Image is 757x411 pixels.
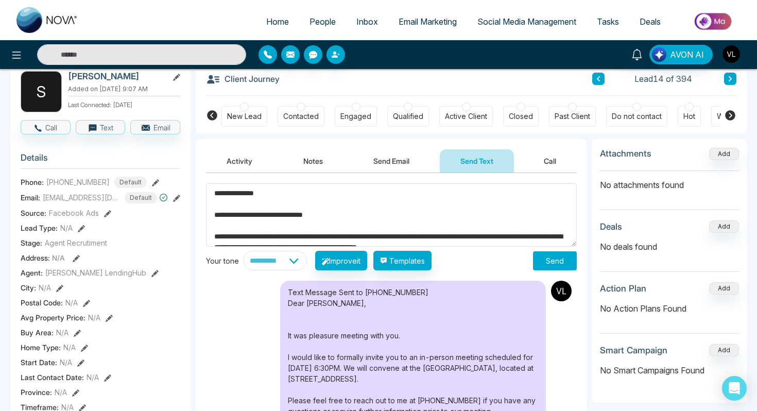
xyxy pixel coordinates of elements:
[21,282,36,293] span: City :
[670,48,704,61] span: AVON AI
[43,192,120,203] span: [EMAIL_ADDRESS][DOMAIN_NAME]
[125,192,157,203] span: Default
[709,148,739,160] button: Add
[21,152,180,168] h3: Details
[21,222,58,233] span: Lead Type:
[16,7,78,33] img: Nova CRM Logo
[114,177,147,188] span: Default
[346,12,388,31] a: Inbox
[533,251,577,270] button: Send
[21,372,84,383] span: Last Contact Date :
[509,111,533,122] div: Closed
[445,111,487,122] div: Active Client
[600,171,739,191] p: No attachments found
[21,267,43,278] span: Agent:
[467,12,587,31] a: Social Media Management
[353,149,430,173] button: Send Email
[399,16,457,27] span: Email Marketing
[477,16,576,27] span: Social Media Management
[87,372,99,383] span: N/A
[206,255,243,266] div: Your tone
[299,12,346,31] a: People
[21,120,71,134] button: Call
[283,111,319,122] div: Contacted
[440,149,514,173] button: Send Text
[587,12,629,31] a: Tasks
[60,222,73,233] span: N/A
[717,111,736,122] div: Warm
[600,241,739,253] p: No deals found
[600,302,739,315] p: No Action Plans Found
[640,16,661,27] span: Deals
[393,111,423,122] div: Qualified
[266,16,289,27] span: Home
[21,327,54,338] span: Buy Area :
[315,251,367,270] button: Improveit
[597,16,619,27] span: Tasks
[21,71,62,112] div: S
[68,98,180,110] p: Last Connected: [DATE]
[52,253,65,262] span: N/A
[709,344,739,356] button: Add
[21,252,65,263] span: Address:
[21,208,46,218] span: Source:
[388,12,467,31] a: Email Marketing
[88,312,100,323] span: N/A
[21,192,40,203] span: Email:
[309,16,336,27] span: People
[612,111,662,122] div: Do not contact
[356,16,378,27] span: Inbox
[600,148,651,159] h3: Attachments
[45,237,107,248] span: Agent Recrutiment
[722,376,747,401] div: Open Intercom Messenger
[68,84,180,94] p: Added on [DATE] 9:07 AM
[56,327,68,338] span: N/A
[39,282,51,293] span: N/A
[600,283,646,294] h3: Action Plan
[676,10,751,33] img: Market-place.gif
[60,357,72,368] span: N/A
[68,71,164,81] h2: [PERSON_NAME]
[634,73,692,85] span: Lead 14 of 394
[523,149,577,173] button: Call
[49,208,99,218] span: Facebook Ads
[722,45,740,63] img: User Avatar
[555,111,590,122] div: Past Client
[21,297,63,308] span: Postal Code :
[256,12,299,31] a: Home
[649,45,713,64] button: AVON AI
[283,149,343,173] button: Notes
[652,47,666,62] img: Lead Flow
[63,342,76,353] span: N/A
[709,282,739,295] button: Add
[76,120,126,134] button: Text
[46,177,110,187] span: [PHONE_NUMBER]
[130,120,180,134] button: Email
[709,220,739,233] button: Add
[551,281,572,301] img: Sender
[227,111,262,122] div: New Lead
[683,111,695,122] div: Hot
[21,237,42,248] span: Stage:
[709,149,739,158] span: Add
[600,345,667,355] h3: Smart Campaign
[206,71,280,87] h3: Client Journey
[600,364,739,376] p: No Smart Campaigns Found
[45,267,146,278] span: [PERSON_NAME] LendingHub
[340,111,371,122] div: Engaged
[55,387,67,398] span: N/A
[21,177,44,187] span: Phone:
[600,221,622,232] h3: Deals
[373,251,432,270] button: Templates
[21,342,61,353] span: Home Type :
[629,12,671,31] a: Deals
[21,312,85,323] span: Avg Property Price :
[65,297,78,308] span: N/A
[206,149,273,173] button: Activity
[21,357,57,368] span: Start Date :
[21,387,52,398] span: Province :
